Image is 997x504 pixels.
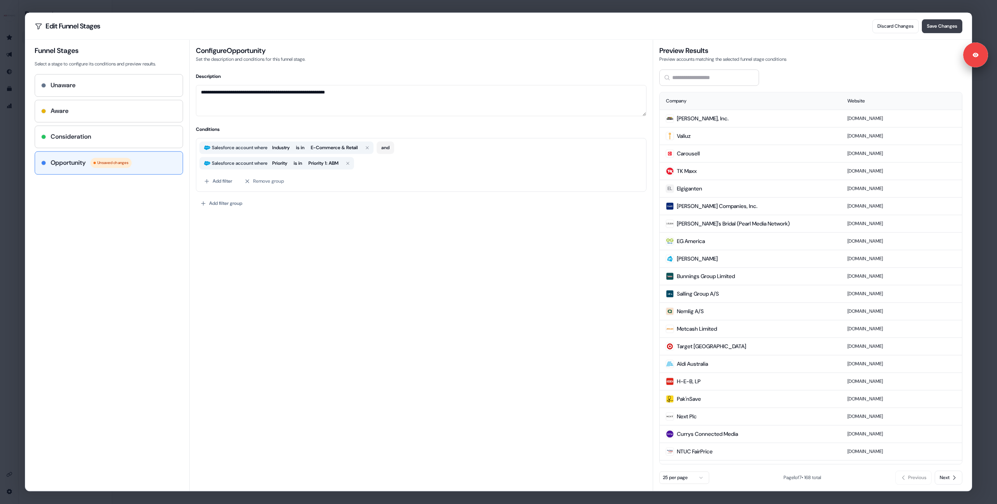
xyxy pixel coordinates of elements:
h2: Edit Funnel Stages [35,22,100,30]
button: Priority 1: ABM [305,159,342,168]
button: Add filter group [196,196,247,210]
p: [DOMAIN_NAME] [847,448,956,455]
h4: Conditions [196,125,646,133]
span: Next Plc [677,412,697,420]
button: Next [935,471,962,485]
span: [PERSON_NAME] [677,255,718,263]
div: Website [847,97,956,105]
span: [PERSON_NAME], Inc. [677,115,729,122]
p: [DOMAIN_NAME] [847,307,956,315]
button: Remove group [240,174,289,188]
span: [PERSON_NAME] Companies, Inc. [677,202,757,210]
h3: Configure Opportunity [196,46,646,55]
span: Priority [272,159,287,167]
h4: Opportunity [51,158,86,167]
p: [DOMAIN_NAME] [847,430,956,438]
span: Carousell [677,150,700,157]
span: Nemlig A/S [677,307,704,315]
p: [DOMAIN_NAME] [847,412,956,420]
p: Preview accounts matching the selected funnel stage conditions [659,55,962,63]
p: [DOMAIN_NAME] [847,272,956,280]
span: NTUC FairPrice [677,448,713,455]
span: Target [GEOGRAPHIC_DATA] [677,342,746,350]
p: [DOMAIN_NAME] [847,185,956,192]
button: and [377,141,394,154]
p: [DOMAIN_NAME] [847,167,956,175]
h4: Consideration [51,132,91,141]
p: [DOMAIN_NAME] [847,377,956,385]
span: Valiuz [677,132,691,140]
p: [DOMAIN_NAME] [847,290,956,298]
span: Pak'nSave [677,395,701,403]
p: [DOMAIN_NAME] [847,395,956,403]
h4: Unaware [51,81,76,90]
span: Salesforce account where [210,144,269,152]
p: [DOMAIN_NAME] [847,202,956,210]
span: EG America [677,237,705,245]
span: Next [940,474,949,482]
span: H-E-B, LP [677,377,701,385]
p: [DOMAIN_NAME] [847,360,956,368]
span: Metcash Limited [677,325,717,333]
div: Company [666,97,835,105]
p: [DOMAIN_NAME] [847,220,956,227]
span: Currys Connected Media [677,430,738,438]
p: [DOMAIN_NAME] [847,325,956,333]
span: Aldi Australia [677,360,708,368]
p: [DOMAIN_NAME] [847,237,956,245]
p: [DOMAIN_NAME] [847,255,956,263]
div: EL [668,185,672,192]
span: Unsaved changes [97,159,129,166]
p: Select a stage to configure its conditions and preview results. [35,60,183,68]
button: Add filter [199,174,237,188]
span: Salesforce account where [210,159,269,167]
span: [PERSON_NAME]'s Bridal (Pearl Media Network) [677,220,790,227]
span: Salling Group A/S [677,290,719,298]
button: Discard Changes [872,19,919,33]
p: [DOMAIN_NAME] [847,150,956,157]
button: E-Commerce & Retail [308,143,361,152]
span: Elgiganten [677,185,702,192]
h4: Description [196,72,646,80]
span: Page 1 of 7 • 168 total [784,475,821,481]
h4: Aware [51,106,69,116]
p: [DOMAIN_NAME] [847,132,956,140]
p: [DOMAIN_NAME] [847,342,956,350]
h3: Funnel Stages [35,46,183,55]
p: [DOMAIN_NAME] [847,115,956,122]
button: Save Changes [922,19,962,33]
span: Industry [272,144,290,152]
p: Set the description and conditions for this funnel stage. [196,55,646,63]
span: Bunnings Group Limited [677,272,735,280]
h3: Preview Results [659,46,962,55]
span: TK Maxx [677,167,697,175]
